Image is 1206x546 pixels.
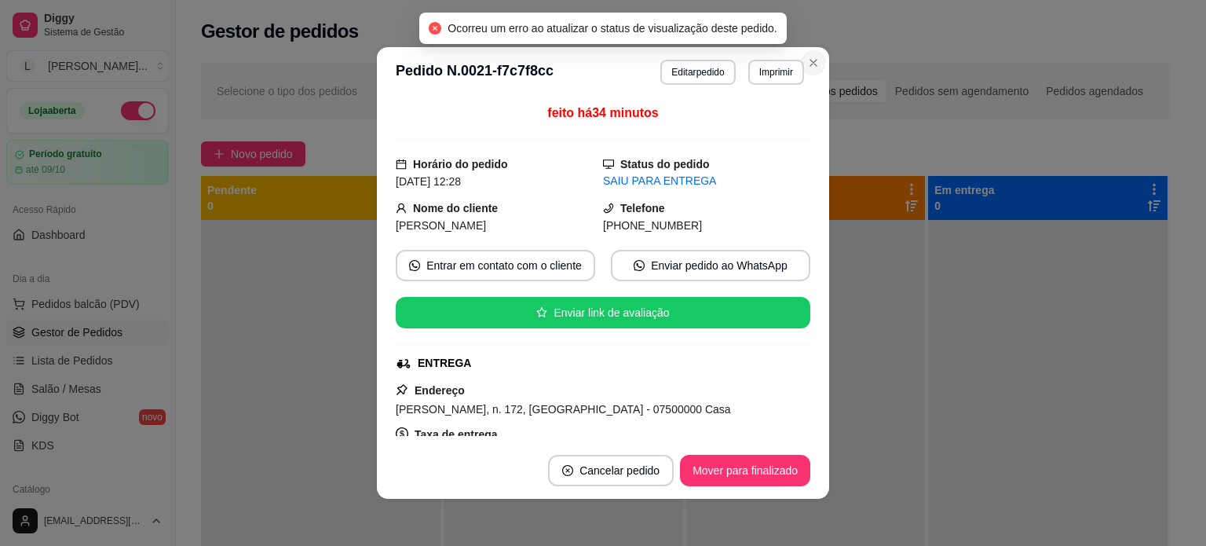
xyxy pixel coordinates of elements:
strong: Nome do cliente [413,202,498,214]
span: calendar [396,159,407,170]
span: pushpin [396,383,408,396]
span: [PERSON_NAME], n. 172, [GEOGRAPHIC_DATA] - 07500000 Casa [396,403,731,416]
span: dollar [396,427,408,440]
button: Editarpedido [660,60,735,85]
span: [DATE] 12:28 [396,175,461,188]
span: [PHONE_NUMBER] [603,219,702,232]
span: star [536,307,547,318]
span: whats-app [634,260,645,271]
button: whats-appEntrar em contato com o cliente [396,250,595,281]
h3: Pedido N. 0021-f7c7f8cc [396,60,554,85]
strong: Horário do pedido [413,158,508,170]
span: phone [603,203,614,214]
span: desktop [603,159,614,170]
strong: Telefone [620,202,665,214]
span: close-circle [429,22,441,35]
strong: Status do pedido [620,158,710,170]
div: ENTREGA [418,355,471,372]
div: SAIU PARA ENTREGA [603,173,810,189]
button: whats-appEnviar pedido ao WhatsApp [611,250,810,281]
button: Close [801,50,826,75]
button: close-circleCancelar pedido [548,455,674,486]
span: close-circle [562,465,573,476]
button: Mover para finalizado [680,455,810,486]
span: Ocorreu um erro ao atualizar o status de visualização deste pedido. [448,22,777,35]
span: [PERSON_NAME] [396,219,486,232]
span: feito há 34 minutos [547,106,658,119]
button: starEnviar link de avaliação [396,297,810,328]
button: Imprimir [748,60,804,85]
strong: Endereço [415,384,465,397]
span: user [396,203,407,214]
span: whats-app [409,260,420,271]
strong: Taxa de entrega [415,428,498,441]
